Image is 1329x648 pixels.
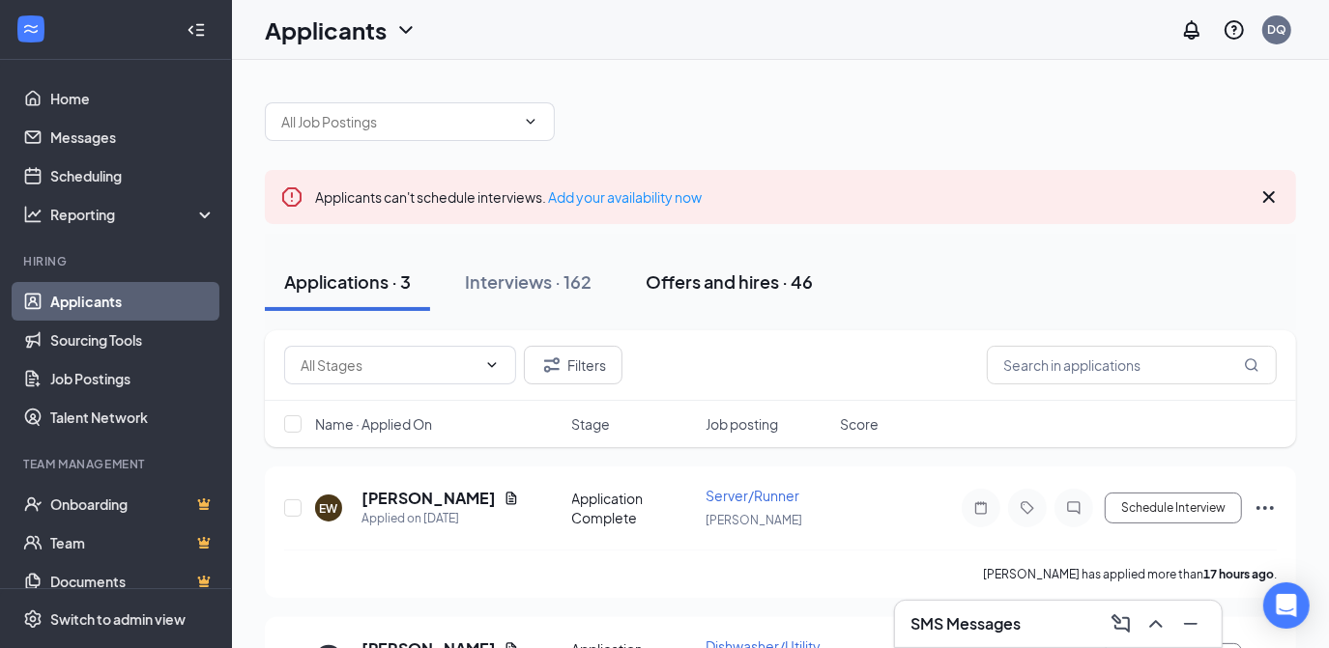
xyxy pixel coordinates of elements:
[1180,18,1203,42] svg: Notifications
[572,414,611,434] span: Stage
[50,321,216,359] a: Sourcing Tools
[548,188,702,206] a: Add your availability now
[23,609,43,629] svg: Settings
[1141,608,1171,639] button: ChevronUp
[1144,612,1168,635] svg: ChevronUp
[1244,357,1259,373] svg: MagnifyingGlass
[1257,185,1281,209] svg: Cross
[1203,567,1274,581] b: 17 hours ago
[983,566,1277,582] p: [PERSON_NAME] has applied more than .
[840,414,879,434] span: Score
[394,18,418,42] svg: ChevronDown
[465,269,592,294] div: Interviews · 162
[50,156,216,195] a: Scheduling
[1016,500,1039,516] svg: Tag
[706,487,799,504] span: Server/Runner
[50,118,216,156] a: Messages
[1179,612,1202,635] svg: Minimize
[50,562,216,601] a: DocumentsCrown
[50,398,216,437] a: Talent Network
[523,114,538,129] svg: ChevronDown
[280,185,303,209] svg: Error
[187,20,206,40] svg: Collapse
[320,500,338,517] div: EW
[1254,496,1277,520] svg: Ellipses
[23,456,212,472] div: Team Management
[284,269,411,294] div: Applications · 3
[1267,21,1286,38] div: DQ
[1263,582,1310,629] div: Open Intercom Messenger
[21,19,41,39] svg: WorkstreamLogo
[50,79,216,118] a: Home
[572,489,695,527] div: Application Complete
[910,613,1021,634] h3: SMS Messages
[50,523,216,562] a: TeamCrown
[540,353,563,377] svg: Filter
[969,500,993,516] svg: Note
[265,14,387,46] h1: Applicants
[50,282,216,321] a: Applicants
[361,509,519,528] div: Applied on [DATE]
[706,414,778,434] span: Job posting
[50,205,217,224] div: Reporting
[1062,500,1085,516] svg: ChatInactive
[706,513,802,527] span: [PERSON_NAME]
[361,488,496,509] h5: [PERSON_NAME]
[23,205,43,224] svg: Analysis
[1105,493,1242,523] button: Schedule Interview
[646,269,813,294] div: Offers and hires · 46
[301,354,477,376] input: All Stages
[315,188,702,206] span: Applicants can't schedule interviews.
[50,359,216,398] a: Job Postings
[524,346,622,384] button: Filter Filters
[50,609,186,629] div: Switch to admin view
[1110,612,1133,635] svg: ComposeMessage
[1106,608,1137,639] button: ComposeMessage
[1175,608,1206,639] button: Minimize
[23,253,212,269] div: Hiring
[504,491,519,506] svg: Document
[315,414,432,434] span: Name · Applied On
[987,346,1277,384] input: Search in applications
[281,111,515,132] input: All Job Postings
[484,357,500,373] svg: ChevronDown
[1223,18,1246,42] svg: QuestionInfo
[50,485,216,523] a: OnboardingCrown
